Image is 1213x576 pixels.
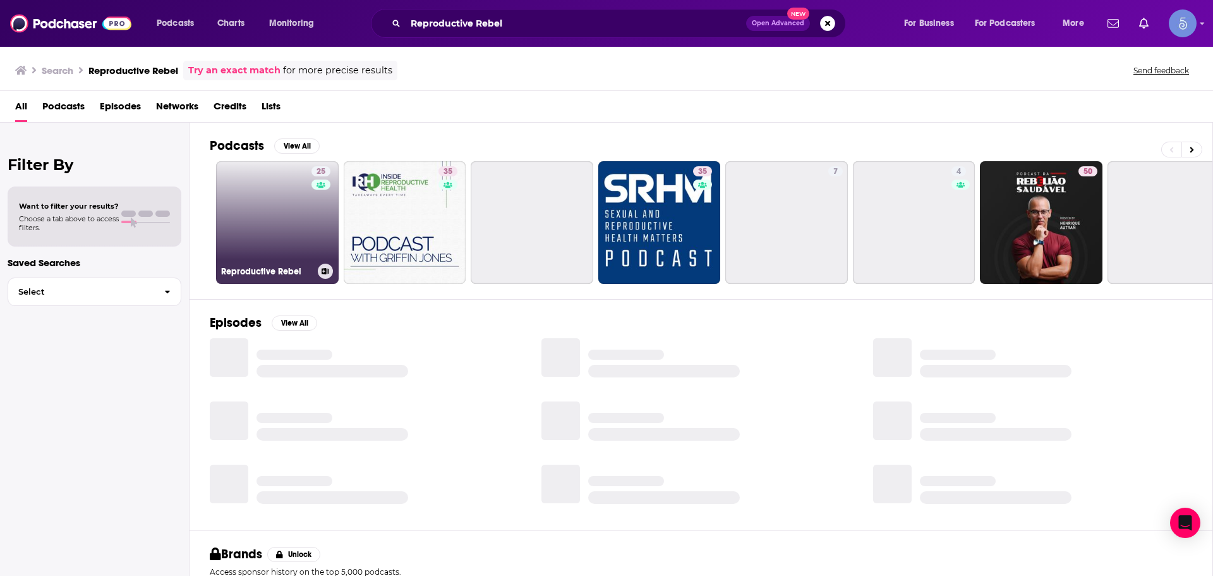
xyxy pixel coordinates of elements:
[148,13,210,34] button: open menu
[100,96,141,122] a: Episodes
[746,16,810,31] button: Open AdvancedNew
[214,96,246,122] a: Credits
[1169,9,1197,37] img: User Profile
[216,161,339,284] a: 25Reproductive Rebel
[210,138,264,154] h2: Podcasts
[19,214,119,232] span: Choose a tab above to access filters.
[1063,15,1084,32] span: More
[210,546,262,562] h2: Brands
[210,138,320,154] a: PodcastsView All
[1170,508,1200,538] div: Open Intercom Messenger
[210,315,262,331] h2: Episodes
[15,96,27,122] a: All
[383,9,858,38] div: Search podcasts, credits, & more...
[344,161,466,284] a: 35
[156,96,198,122] a: Networks
[1102,13,1124,34] a: Show notifications dropdown
[274,138,320,154] button: View All
[833,166,838,178] span: 7
[42,64,73,77] h3: Search
[787,8,810,20] span: New
[951,166,966,176] a: 4
[262,96,281,122] a: Lists
[1134,13,1154,34] a: Show notifications dropdown
[752,20,804,27] span: Open Advanced
[221,266,313,277] h3: Reproductive Rebel
[317,166,325,178] span: 25
[853,161,975,284] a: 4
[8,278,181,306] button: Select
[88,64,178,77] h3: Reproductive Rebel
[269,15,314,32] span: Monitoring
[1083,166,1092,178] span: 50
[209,13,252,34] a: Charts
[975,15,1035,32] span: For Podcasters
[210,315,317,331] a: EpisodesView All
[217,15,244,32] span: Charts
[311,166,330,176] a: 25
[19,202,119,211] span: Want to filter your results?
[1169,9,1197,37] span: Logged in as Spiral5-G1
[725,161,848,284] a: 7
[42,96,85,122] a: Podcasts
[895,13,970,34] button: open menu
[693,166,712,176] a: 35
[10,11,131,35] img: Podchaser - Follow, Share and Rate Podcasts
[967,13,1054,34] button: open menu
[1054,13,1100,34] button: open menu
[698,166,707,178] span: 35
[272,316,317,331] button: View All
[267,547,321,562] button: Unlock
[260,13,330,34] button: open menu
[283,63,392,78] span: for more precise results
[1169,9,1197,37] button: Show profile menu
[904,15,954,32] span: For Business
[8,257,181,269] p: Saved Searches
[188,63,281,78] a: Try an exact match
[406,13,746,34] input: Search podcasts, credits, & more...
[828,166,843,176] a: 7
[444,166,452,178] span: 35
[980,161,1102,284] a: 50
[157,15,194,32] span: Podcasts
[1078,166,1097,176] a: 50
[1130,65,1193,76] button: Send feedback
[438,166,457,176] a: 35
[957,166,961,178] span: 4
[8,156,181,174] h2: Filter By
[8,288,154,296] span: Select
[598,161,721,284] a: 35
